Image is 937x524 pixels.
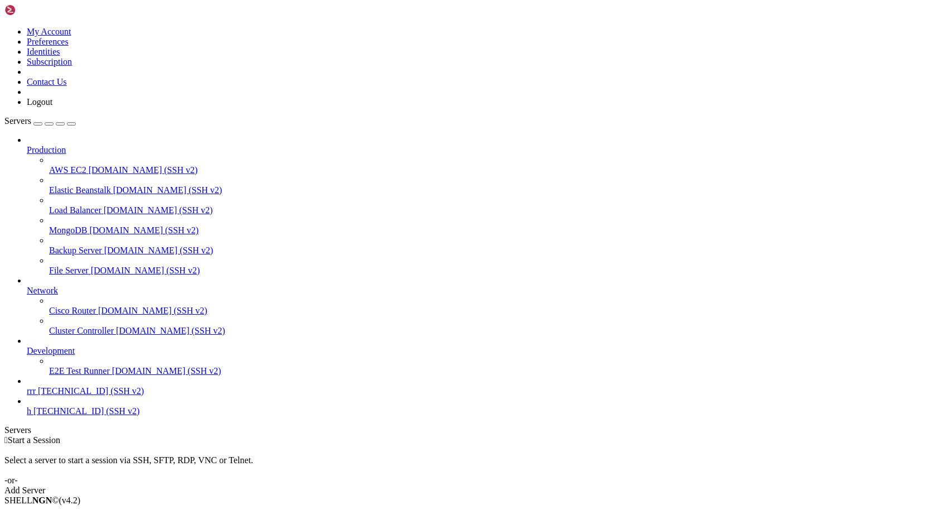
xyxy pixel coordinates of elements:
[49,165,86,175] span: AWS EC2
[49,266,933,276] a: File Server [DOMAIN_NAME] (SSH v2)
[49,266,89,275] span: File Server
[89,165,198,175] span: [DOMAIN_NAME] (SSH v2)
[8,435,60,445] span: Start a Session
[49,246,102,255] span: Backup Server
[49,165,933,175] a: AWS EC2 [DOMAIN_NAME] (SSH v2)
[27,286,933,296] a: Network
[49,326,933,336] a: Cluster Controller [DOMAIN_NAME] (SSH v2)
[4,425,933,435] div: Servers
[27,406,31,416] span: h
[27,386,36,396] span: rrr
[27,286,58,295] span: Network
[27,276,933,336] li: Network
[27,336,933,376] li: Development
[4,496,80,505] span: SHELL ©
[32,496,52,505] b: NGN
[49,235,933,256] li: Backup Server [DOMAIN_NAME] (SSH v2)
[49,225,933,235] a: MongoDB [DOMAIN_NAME] (SSH v2)
[49,215,933,235] li: MongoDB [DOMAIN_NAME] (SSH v2)
[49,256,933,276] li: File Server [DOMAIN_NAME] (SSH v2)
[49,356,933,376] li: E2E Test Runner [DOMAIN_NAME] (SSH v2)
[49,205,933,215] a: Load Balancer [DOMAIN_NAME] (SSH v2)
[27,145,933,155] a: Production
[27,386,933,396] a: rrr [TECHNICAL_ID] (SSH v2)
[112,366,221,376] span: [DOMAIN_NAME] (SSH v2)
[49,185,111,195] span: Elastic Beanstalk
[27,97,52,107] a: Logout
[49,205,102,215] span: Load Balancer
[59,496,81,505] span: 4.2.0
[4,445,933,485] div: Select a server to start a session via SSH, SFTP, RDP, VNC or Telnet. -or-
[4,4,69,16] img: Shellngn
[49,306,96,315] span: Cisco Router
[27,396,933,416] li: h [TECHNICAL_ID] (SSH v2)
[89,225,199,235] span: [DOMAIN_NAME] (SSH v2)
[27,57,72,66] a: Subscription
[104,246,214,255] span: [DOMAIN_NAME] (SSH v2)
[27,346,933,356] a: Development
[98,306,207,315] span: [DOMAIN_NAME] (SSH v2)
[27,135,933,276] li: Production
[49,185,933,195] a: Elastic Beanstalk [DOMAIN_NAME] (SSH v2)
[27,77,67,86] a: Contact Us
[27,27,71,36] a: My Account
[49,366,110,376] span: E2E Test Runner
[49,225,87,235] span: MongoDB
[49,175,933,195] li: Elastic Beanstalk [DOMAIN_NAME] (SSH v2)
[104,205,213,215] span: [DOMAIN_NAME] (SSH v2)
[49,296,933,316] li: Cisco Router [DOMAIN_NAME] (SSH v2)
[27,346,75,355] span: Development
[49,306,933,316] a: Cisco Router [DOMAIN_NAME] (SSH v2)
[4,116,76,126] a: Servers
[4,435,8,445] span: 
[113,185,223,195] span: [DOMAIN_NAME] (SSH v2)
[27,376,933,396] li: rrr [TECHNICAL_ID] (SSH v2)
[49,195,933,215] li: Load Balancer [DOMAIN_NAME] (SSH v2)
[27,406,933,416] a: h [TECHNICAL_ID] (SSH v2)
[91,266,200,275] span: [DOMAIN_NAME] (SSH v2)
[49,246,933,256] a: Backup Server [DOMAIN_NAME] (SSH v2)
[27,47,60,56] a: Identities
[4,485,933,496] div: Add Server
[27,145,66,155] span: Production
[49,155,933,175] li: AWS EC2 [DOMAIN_NAME] (SSH v2)
[27,37,69,46] a: Preferences
[49,366,933,376] a: E2E Test Runner [DOMAIN_NAME] (SSH v2)
[33,406,139,416] span: [TECHNICAL_ID] (SSH v2)
[49,326,114,335] span: Cluster Controller
[116,326,225,335] span: [DOMAIN_NAME] (SSH v2)
[4,116,31,126] span: Servers
[49,316,933,336] li: Cluster Controller [DOMAIN_NAME] (SSH v2)
[38,386,144,396] span: [TECHNICAL_ID] (SSH v2)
